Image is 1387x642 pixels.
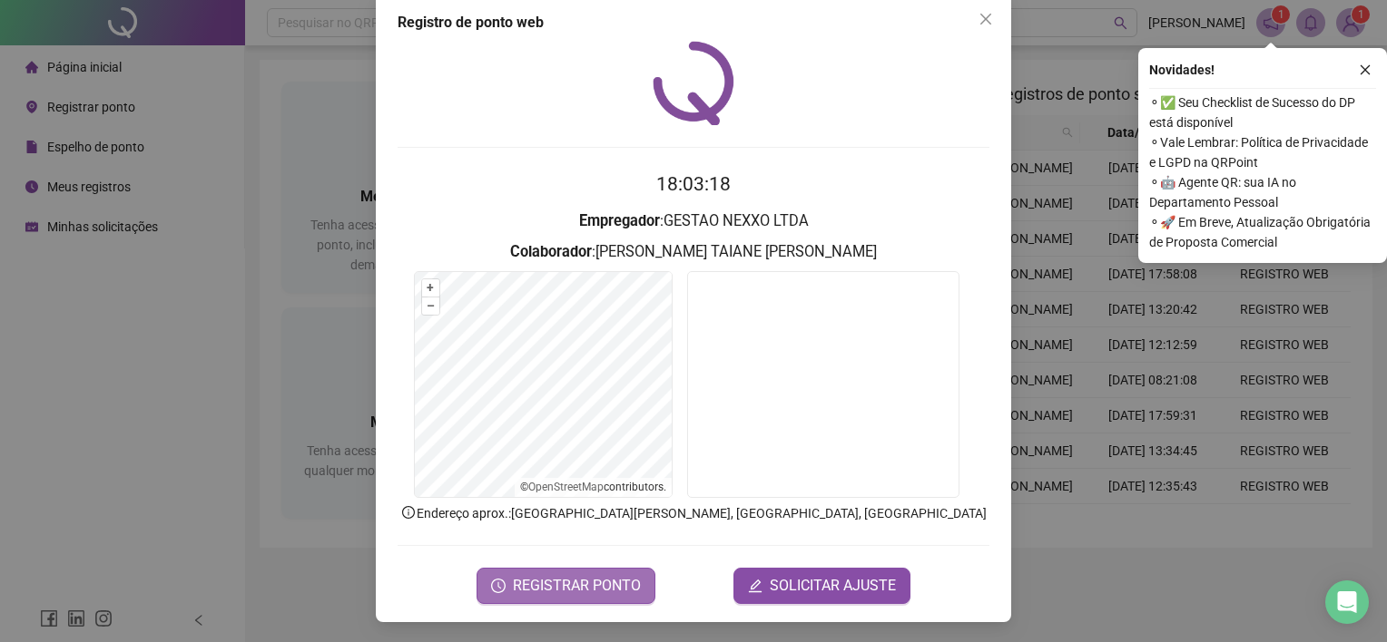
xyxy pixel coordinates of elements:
[422,297,439,315] button: –
[422,279,439,297] button: +
[579,212,660,229] strong: Empregador
[1149,212,1376,252] span: ⚬ 🚀 Em Breve, Atualização Obrigatória de Proposta Comercial
[1359,63,1372,76] span: close
[510,243,592,260] strong: Colaborador
[979,12,993,26] span: close
[1149,92,1376,132] span: ⚬ ✅ Seu Checklist de Sucesso do DP está disponível
[528,481,604,493] a: OpenStreetMap
[491,579,506,593] span: clock-circle
[520,481,666,493] li: © contributors.
[398,209,989,233] h3: : GESTAO NEXXO LTDA
[653,41,734,125] img: QRPoint
[1149,172,1376,212] span: ⚬ 🤖 Agente QR: sua IA no Departamento Pessoal
[1325,580,1369,624] div: Open Intercom Messenger
[656,173,731,195] time: 18:03:18
[1149,60,1215,80] span: Novidades !
[477,568,655,604] button: REGISTRAR PONTO
[770,575,896,597] span: SOLICITAR AJUSTE
[398,12,989,34] div: Registro de ponto web
[398,240,989,264] h3: : [PERSON_NAME] TAIANE [PERSON_NAME]
[733,568,910,604] button: editSOLICITAR AJUSTE
[971,5,1000,34] button: Close
[398,503,989,523] p: Endereço aprox. : [GEOGRAPHIC_DATA][PERSON_NAME], [GEOGRAPHIC_DATA], [GEOGRAPHIC_DATA]
[1149,132,1376,172] span: ⚬ Vale Lembrar: Política de Privacidade e LGPD na QRPoint
[400,504,417,520] span: info-circle
[513,575,641,597] span: REGISTRAR PONTO
[748,579,762,593] span: edit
